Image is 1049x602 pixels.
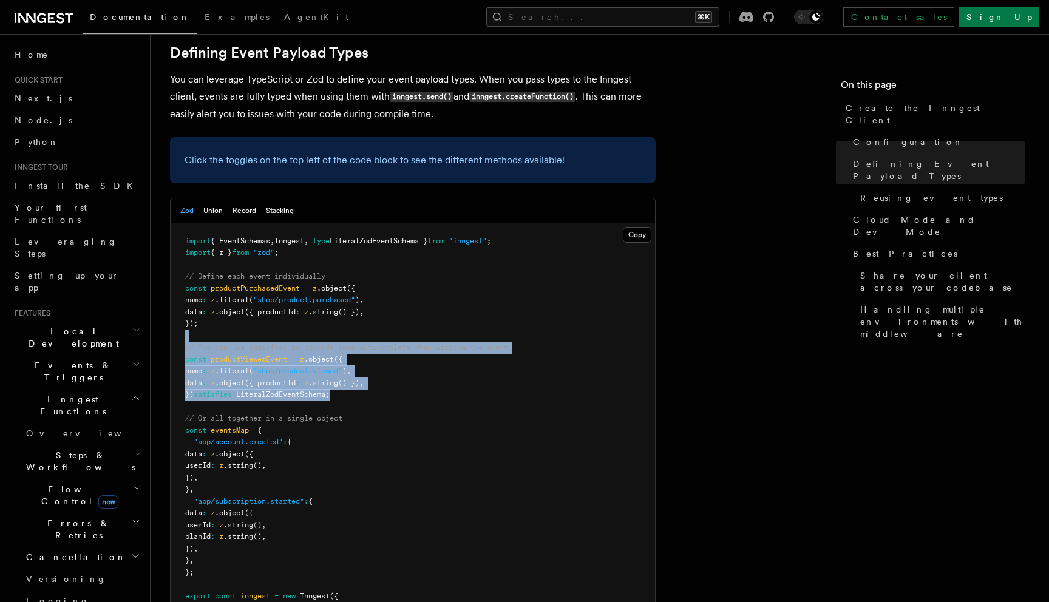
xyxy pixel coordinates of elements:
[185,272,325,280] span: // Define each event individually
[10,308,50,318] span: Features
[10,175,143,197] a: Install the SDK
[308,308,338,316] span: .string
[205,12,270,22] span: Examples
[308,497,313,506] span: {
[10,231,143,265] a: Leveraging Steps
[21,568,143,590] a: Versioning
[211,284,300,293] span: productPurchasedEvent
[185,592,211,600] span: export
[249,296,253,304] span: (
[185,556,189,564] span: }
[253,521,262,529] span: ()
[347,284,355,293] span: ({
[249,367,253,375] span: (
[185,568,194,577] span: };
[21,478,143,512] button: Flow Controlnew
[355,296,359,304] span: )
[21,546,143,568] button: Cancellation
[253,461,262,470] span: ()
[855,265,1025,299] a: Share your client across your codebase
[10,163,68,172] span: Inngest tour
[215,509,245,517] span: .object
[170,71,656,123] p: You can leverage TypeScript or Zod to define your event payload types. When you pass types to the...
[194,473,198,482] span: ,
[211,426,249,435] span: eventsMap
[185,237,211,245] span: import
[860,192,1003,204] span: Reusing event types
[359,308,364,316] span: ,
[185,485,189,493] span: }
[194,497,304,506] span: "app/subscription.started"
[223,461,253,470] span: .string
[185,379,202,387] span: data
[308,379,338,387] span: .string
[304,308,308,316] span: z
[860,303,1025,340] span: Handling multiple environments with middleware
[846,102,1025,126] span: Create the Inngest Client
[83,4,197,34] a: Documentation
[189,556,194,564] span: ,
[185,343,508,351] span: // You can use satisfies to provide some autocomplete when writing the event
[304,497,308,506] span: :
[848,209,1025,243] a: Cloud Mode and Dev Mode
[338,308,359,316] span: () })
[262,461,266,470] span: ,
[10,325,132,350] span: Local Development
[185,450,202,458] span: data
[211,355,287,364] span: productViewedEvent
[202,379,206,387] span: :
[197,4,277,33] a: Examples
[300,355,304,364] span: z
[469,92,575,102] code: inngest.createFunction()
[245,450,253,458] span: ({
[211,450,215,458] span: z
[15,115,72,125] span: Node.js
[10,320,143,354] button: Local Development
[211,379,215,387] span: z
[10,388,143,422] button: Inngest Functions
[211,296,215,304] span: z
[21,517,132,541] span: Errors & Retries
[841,78,1025,97] h4: On this page
[10,87,143,109] a: Next.js
[21,444,143,478] button: Steps & Workflows
[203,198,223,223] button: Union
[695,11,712,23] kbd: ⌘K
[223,532,253,541] span: .string
[202,308,206,316] span: :
[21,449,135,473] span: Steps & Workflows
[15,203,87,225] span: Your first Functions
[15,271,119,293] span: Setting up your app
[26,574,106,584] span: Versioning
[98,495,118,509] span: new
[185,532,211,541] span: planId
[390,92,453,102] code: inngest.send()
[10,197,143,231] a: Your first Functions
[10,131,143,153] a: Python
[223,521,253,529] span: .string
[185,414,342,422] span: // Or all together in a single object
[304,379,308,387] span: z
[202,367,206,375] span: :
[10,44,143,66] a: Home
[253,532,262,541] span: ()
[185,461,211,470] span: userId
[215,367,249,375] span: .literal
[486,7,719,27] button: Search...⌘K
[253,248,274,257] span: "zod"
[185,521,211,529] span: userId
[202,509,206,517] span: :
[26,428,151,438] span: Overview
[232,248,249,257] span: from
[10,393,131,418] span: Inngest Functions
[185,473,194,482] span: })
[170,44,368,61] a: Defining Event Payload Types
[215,379,245,387] span: .object
[215,592,236,600] span: const
[202,296,206,304] span: :
[304,355,334,364] span: .object
[185,248,211,257] span: import
[330,592,338,600] span: ({
[180,198,194,223] button: Zod
[211,509,215,517] span: z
